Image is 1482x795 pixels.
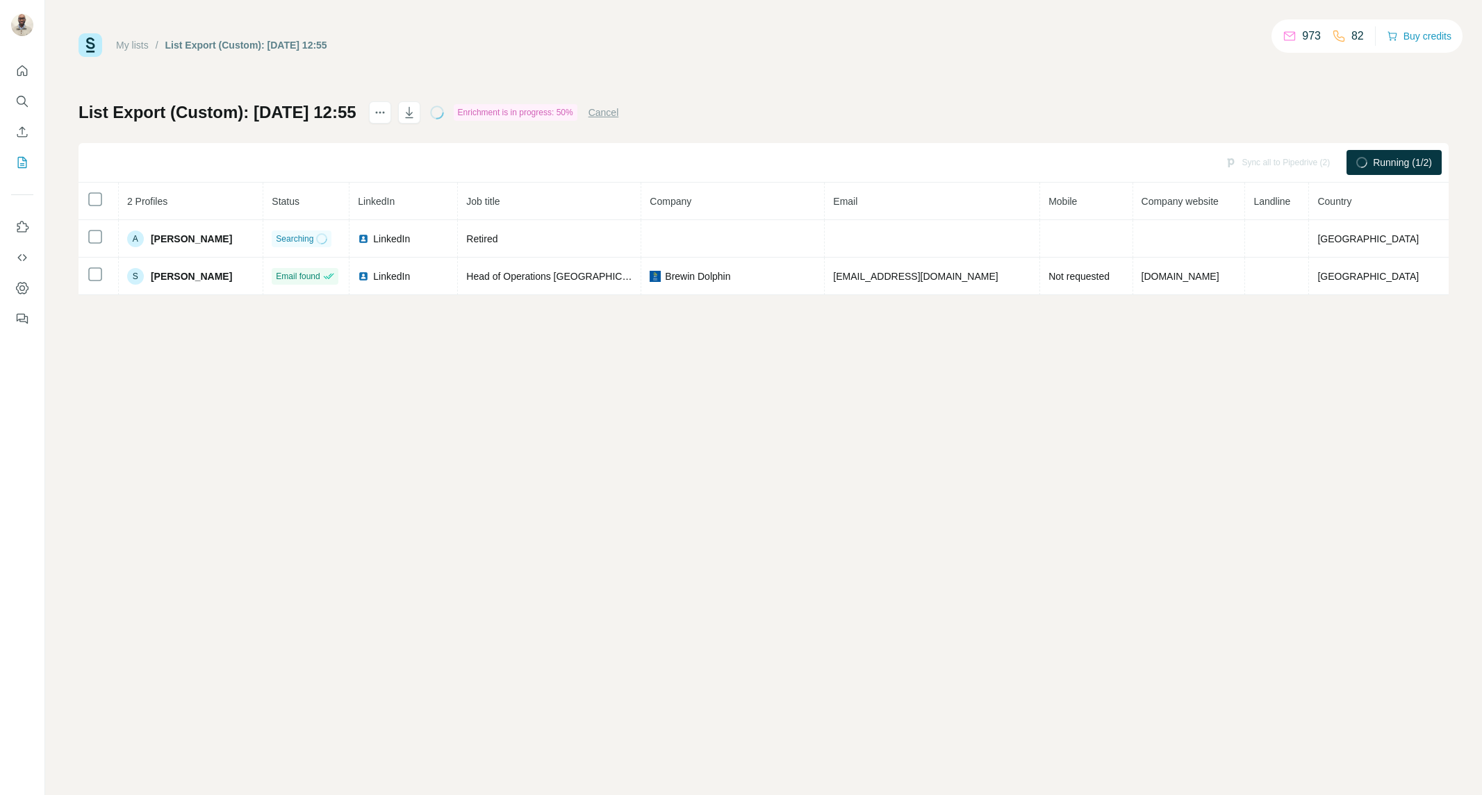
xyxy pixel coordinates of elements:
span: Mobile [1048,196,1077,207]
img: company-logo [650,271,661,282]
img: LinkedIn logo [358,271,369,282]
button: My lists [11,150,33,175]
span: Head of Operations [GEOGRAPHIC_DATA] [466,271,654,282]
span: 2 Profiles [127,196,167,207]
div: Enrichment is in progress: 50% [454,104,577,121]
li: / [156,38,158,52]
span: Job title [466,196,500,207]
img: Surfe Logo [79,33,102,57]
button: Dashboard [11,276,33,301]
span: Email [833,196,857,207]
span: Not requested [1048,271,1110,282]
span: Company [650,196,691,207]
button: Enrich CSV [11,119,33,144]
span: [PERSON_NAME] [151,269,232,283]
span: Landline [1253,196,1290,207]
img: LinkedIn logo [358,233,369,244]
span: Status [272,196,299,207]
span: Email found [276,270,320,283]
span: Country [1317,196,1351,207]
button: Quick start [11,58,33,83]
div: S [127,268,144,285]
button: Buy credits [1387,26,1451,46]
span: [PERSON_NAME] [151,232,232,246]
img: Avatar [11,14,33,36]
div: List Export (Custom): [DATE] 12:55 [165,38,327,52]
span: Searching [276,233,313,245]
button: Cancel [588,106,619,119]
button: Search [11,89,33,114]
span: [GEOGRAPHIC_DATA] [1317,271,1419,282]
span: Brewin Dolphin [665,269,730,283]
span: Company website [1142,196,1219,207]
button: Feedback [11,306,33,331]
span: LinkedIn [358,196,395,207]
a: My lists [116,40,149,51]
span: Retired [466,233,497,244]
span: [DOMAIN_NAME] [1142,271,1219,282]
span: [GEOGRAPHIC_DATA] [1317,233,1419,244]
span: LinkedIn [373,269,410,283]
h1: List Export (Custom): [DATE] 12:55 [79,101,356,124]
span: [EMAIL_ADDRESS][DOMAIN_NAME] [833,271,998,282]
span: Running (1/2) [1373,156,1432,169]
button: Use Surfe API [11,245,33,270]
span: LinkedIn [373,232,410,246]
button: Use Surfe on LinkedIn [11,215,33,240]
button: actions [369,101,391,124]
div: A [127,231,144,247]
p: 973 [1302,28,1321,44]
p: 82 [1351,28,1364,44]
